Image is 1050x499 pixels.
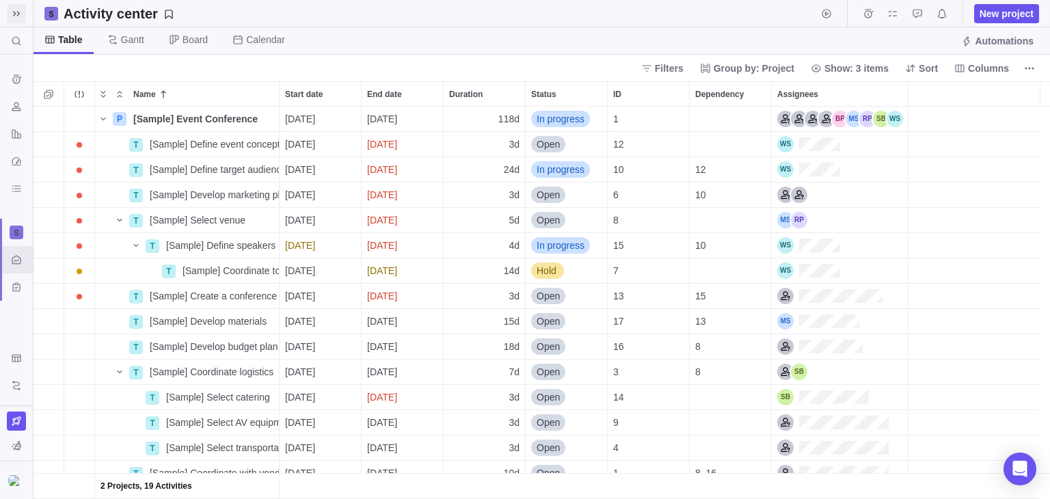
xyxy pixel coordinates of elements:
[367,112,397,126] span: [DATE]
[526,157,607,182] div: In progress
[772,284,908,309] div: Assignees
[805,59,894,78] span: Show: 3 items
[526,284,607,308] div: Open
[150,188,279,202] span: [Sample] Develop marketing plan
[690,82,771,106] div: Dependency
[636,59,689,78] span: Filters
[613,188,619,202] span: 6
[655,62,684,75] span: Filters
[608,233,689,258] div: 15
[526,107,607,131] div: In progress
[362,132,443,157] div: highlight
[537,112,584,126] span: In progress
[608,258,689,283] div: 7
[608,410,690,435] div: ID
[444,157,526,183] div: Duration
[362,435,444,461] div: End date
[280,435,362,461] div: Start date
[444,284,526,309] div: Duration
[690,157,772,183] div: Dependency
[444,132,526,157] div: Duration
[690,208,772,233] div: Dependency
[526,208,608,233] div: Status
[975,34,1034,48] span: Automations
[526,309,608,334] div: Status
[133,87,156,101] span: Name
[608,435,690,461] div: ID
[509,213,520,227] span: 5d
[526,258,608,284] div: Status
[859,4,878,23] span: Time logs
[64,183,95,208] div: Trouble indication
[900,59,943,78] span: Sort
[129,315,143,329] div: T
[690,360,772,385] div: Dependency
[64,107,95,132] div: Trouble indication
[608,334,690,360] div: ID
[613,213,619,227] span: 8
[509,188,520,202] span: 3d
[362,233,444,258] div: End date
[613,239,624,252] span: 15
[280,157,362,183] div: Start date
[95,385,280,410] div: Name
[362,461,444,486] div: End date
[95,284,280,309] div: Name
[690,334,772,360] div: Dependency
[362,183,444,208] div: End date
[526,107,608,132] div: Status
[444,385,526,410] div: Duration
[362,334,444,360] div: End date
[531,87,556,101] span: Status
[772,385,908,410] div: Assignees
[526,334,608,360] div: Status
[7,412,26,431] a: Upgrade now (Trial ends in 12 days)
[690,183,772,208] div: Dependency
[526,435,608,461] div: Status
[608,360,690,385] div: ID
[772,410,908,435] div: Assignees
[504,264,520,278] span: 14d
[537,239,584,252] span: In progress
[791,111,807,127] div: Logistics Coordinator
[362,82,443,106] div: End date
[444,360,526,385] div: Duration
[526,385,608,410] div: Status
[64,233,95,258] div: Trouble indication
[64,435,95,461] div: Trouble indication
[64,132,95,157] div: Trouble indication
[1020,59,1039,78] span: More actions
[146,442,159,455] div: T
[362,258,444,284] div: End date
[777,288,794,304] div: Marketing Manager
[444,334,526,360] div: Duration
[444,461,526,486] div: Duration
[285,239,315,252] span: [DATE]
[280,334,362,360] div: Start date
[280,385,362,410] div: Start date
[608,309,690,334] div: ID
[526,284,608,309] div: Status
[285,87,323,101] span: Start date
[772,183,908,208] div: Assignees
[64,258,95,284] div: Trouble indication
[526,233,607,258] div: In progress
[280,309,362,334] div: Start date
[144,157,279,182] div: [Sample] Define target audience
[608,107,690,132] div: ID
[280,107,362,132] div: Start date
[608,208,689,232] div: 8
[537,188,560,202] span: Open
[367,87,402,101] span: End date
[129,467,143,481] div: T
[280,233,362,258] div: Start date
[95,334,280,360] div: Name
[444,208,526,233] div: Duration
[690,132,772,157] div: Dependency
[690,233,772,258] div: Dependency
[150,213,245,227] span: [Sample] Select venue
[95,309,280,334] div: Name
[772,132,908,157] div: Assignees
[690,309,772,334] div: Dependency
